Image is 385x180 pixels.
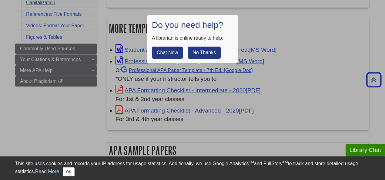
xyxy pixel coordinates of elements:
div: This site uses cookies and records your IP address for usage statistics. Additionally, we use Goo... [15,160,370,176]
a: Read More [35,169,59,174]
sup: TM [249,160,254,164]
button: No Thanks [188,47,221,59]
button: Chat Now [152,47,183,59]
div: A librarian is online ready to help. [152,34,233,42]
h1: Do you need help? [152,20,233,30]
button: Close [63,167,75,176]
sup: TM [283,160,288,164]
button: Library Chat [346,144,385,156]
